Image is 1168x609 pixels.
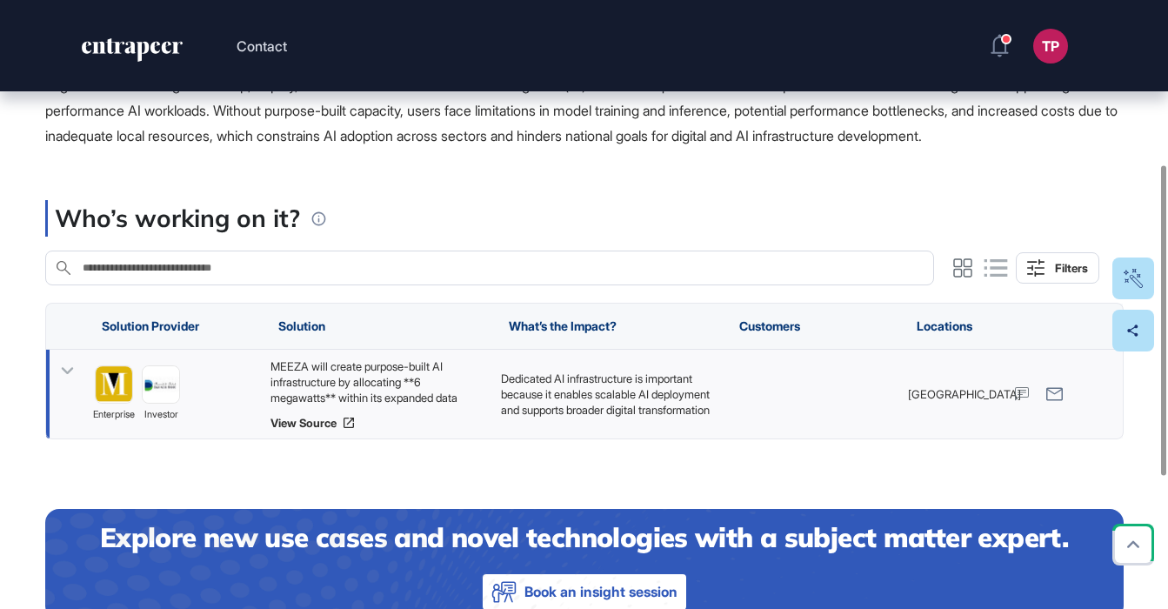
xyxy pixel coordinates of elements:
img: image [143,367,179,404]
span: What’s the Impact? [509,319,617,333]
a: entrapeer-logo [80,38,184,68]
button: Filters [1016,252,1099,284]
a: image [142,366,180,405]
span: Book an insight session [524,579,677,605]
span: Customers [739,319,800,333]
span: Organizations seeking to develop, deploy, or consume advanced artificial intelligence (AI) servic... [45,77,1118,144]
button: Contact [237,35,287,57]
h4: Explore new use cases and novel technologies with a subject matter expert. [100,519,1068,556]
img: image [96,367,132,404]
p: Who’s working on it? [55,200,300,237]
span: Solution Provider [102,319,199,333]
span: investor [143,408,177,424]
span: enterprise [93,408,135,424]
span: [GEOGRAPHIC_DATA] [908,386,1021,402]
div: Filters [1055,261,1088,275]
button: TP [1033,29,1068,64]
span: Solution [278,319,325,333]
a: image [95,366,133,405]
p: Dedicated AI infrastructure is important because it enables scalable AI deployment and supports b... [500,371,713,434]
span: Locations [917,319,972,333]
div: MEEZA will create purpose-built AI infrastructure by allocating **6 megawatts** within its expand... [270,358,483,405]
a: View Source [270,416,483,430]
